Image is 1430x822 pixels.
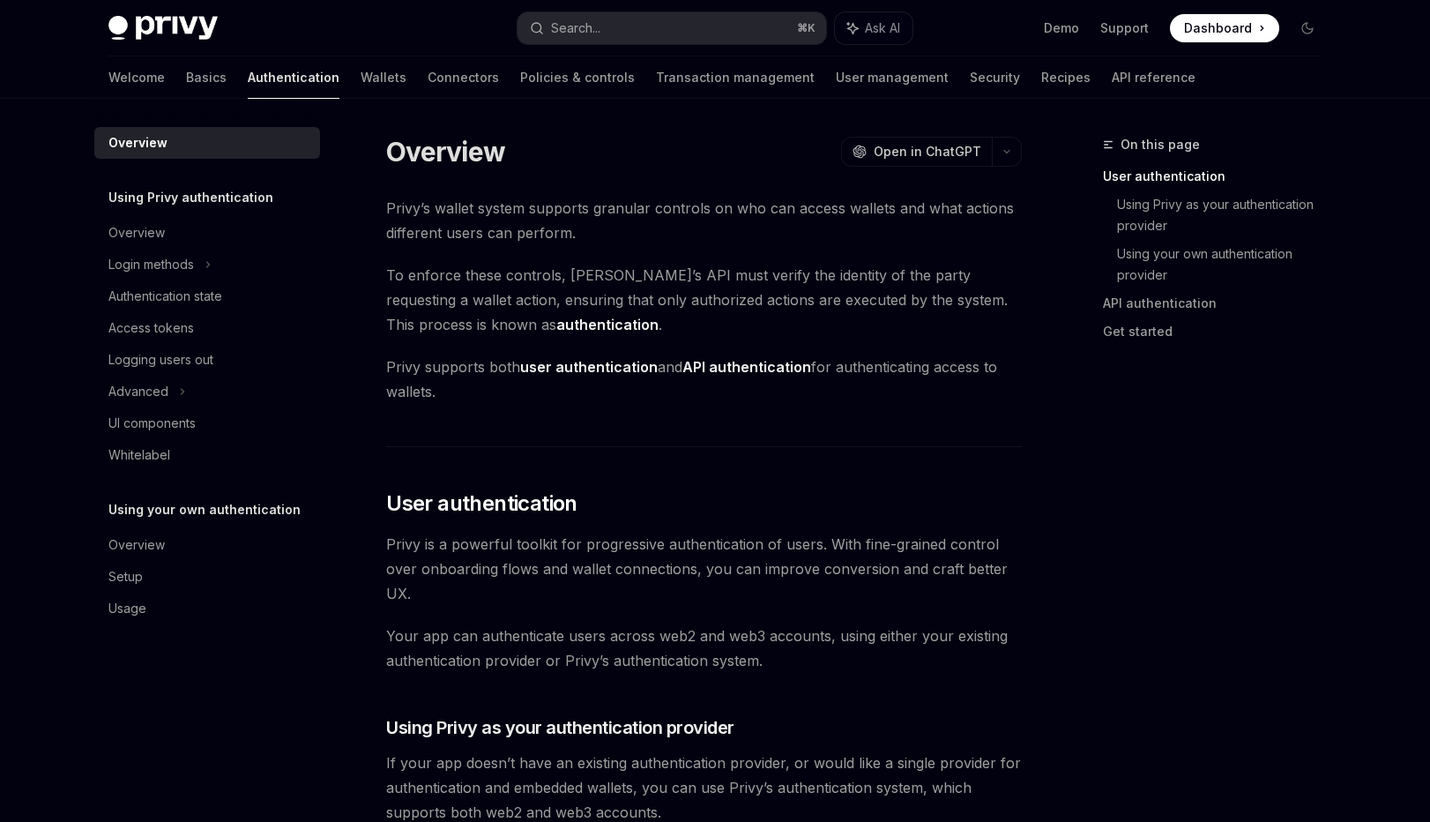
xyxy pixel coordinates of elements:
span: Dashboard [1184,19,1252,37]
a: Transaction management [656,56,815,99]
a: UI components [94,407,320,439]
a: Overview [94,217,320,249]
strong: authentication [556,316,659,333]
a: Setup [94,561,320,593]
a: Whitelabel [94,439,320,471]
div: Overview [108,534,165,556]
a: User management [836,56,949,99]
span: Privy supports both and for authenticating access to wallets. [386,355,1022,404]
a: Logging users out [94,344,320,376]
span: Ask AI [865,19,900,37]
div: Overview [108,222,165,243]
span: Privy’s wallet system supports granular controls on who can access wallets and what actions diffe... [386,196,1022,245]
div: UI components [108,413,196,434]
strong: API authentication [682,358,811,376]
a: Security [970,56,1020,99]
a: Connectors [428,56,499,99]
a: Using Privy as your authentication provider [1117,191,1336,240]
div: Whitelabel [108,445,170,466]
span: User authentication [386,489,577,518]
a: Recipes [1041,56,1091,99]
a: API authentication [1103,289,1336,318]
a: Support [1100,19,1149,37]
a: Wallets [361,56,406,99]
div: Authentication state [108,286,222,307]
div: Advanced [108,381,168,402]
span: Open in ChatGPT [874,143,981,161]
div: Logging users out [108,349,213,370]
button: Toggle dark mode [1293,14,1322,42]
button: Ask AI [835,12,912,44]
span: Privy is a powerful toolkit for progressive authentication of users. With fine-grained control ov... [386,532,1022,606]
a: Access tokens [94,312,320,344]
div: Access tokens [108,318,194,339]
h5: Using Privy authentication [108,187,273,208]
button: Open in ChatGPT [841,137,992,167]
a: API reference [1112,56,1195,99]
a: Authentication [248,56,339,99]
a: Overview [94,127,320,159]
a: Using your own authentication provider [1117,240,1336,289]
button: Search...⌘K [518,12,826,44]
div: Overview [108,132,168,153]
a: Policies & controls [520,56,635,99]
div: Setup [108,566,143,587]
span: Your app can authenticate users across web2 and web3 accounts, using either your existing authent... [386,624,1022,673]
div: Usage [108,598,146,619]
div: Login methods [108,254,194,275]
a: Welcome [108,56,165,99]
span: To enforce these controls, [PERSON_NAME]’s API must verify the identity of the party requesting a... [386,263,1022,337]
strong: user authentication [520,358,658,376]
span: Using Privy as your authentication provider [386,715,734,740]
h1: Overview [386,136,505,168]
a: Overview [94,529,320,561]
a: Dashboard [1170,14,1279,42]
a: Usage [94,593,320,624]
span: On this page [1121,134,1200,155]
img: dark logo [108,16,218,41]
span: ⌘ K [797,21,816,35]
a: User authentication [1103,162,1336,191]
div: Search... [551,18,600,39]
h5: Using your own authentication [108,499,301,520]
a: Authentication state [94,280,320,312]
a: Basics [186,56,227,99]
a: Demo [1044,19,1079,37]
a: Get started [1103,318,1336,346]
